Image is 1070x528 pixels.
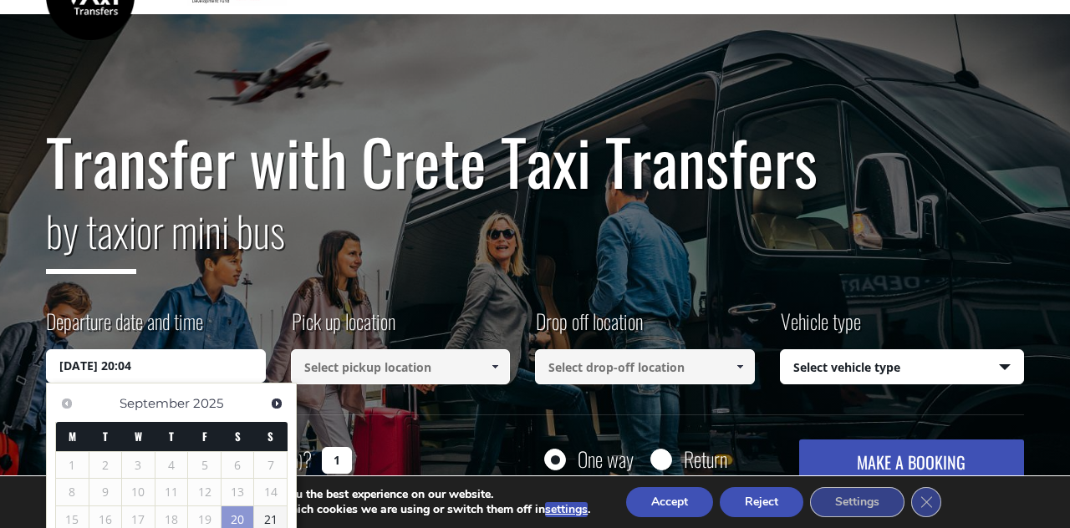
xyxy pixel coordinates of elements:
span: by taxi [46,199,136,274]
span: 2 [89,452,122,479]
span: Select vehicle type [781,350,1024,385]
span: 11 [155,479,188,505]
button: MAKE A BOOKING [799,439,1024,485]
input: Select drop-off location [535,349,755,384]
span: Previous [60,397,74,410]
span: 3 [122,452,155,479]
span: Saturday [235,428,241,444]
span: 6 [222,452,254,479]
span: Sunday [267,428,273,444]
button: Close GDPR Cookie Banner [911,487,941,517]
input: Select pickup location [291,349,511,384]
span: Wednesday [135,428,142,444]
label: Pick up location [291,307,395,349]
button: settings [545,502,588,517]
a: Previous [55,392,78,414]
p: You can find out more about which cookies we are using or switch them off in . [125,502,590,517]
span: 2025 [193,395,223,411]
span: 8 [56,479,89,505]
a: Show All Items [481,349,509,384]
button: Reject [720,487,803,517]
span: Friday [202,428,207,444]
span: Thursday [169,428,174,444]
span: Monday [69,428,76,444]
span: Tuesday [103,428,108,444]
button: Accept [626,487,713,517]
span: September [120,395,190,411]
a: Next [265,392,288,414]
label: Return [684,449,727,470]
span: 13 [222,479,254,505]
label: One way [578,449,634,470]
span: 7 [254,452,287,479]
button: Settings [810,487,904,517]
label: Vehicle type [780,307,861,349]
span: 14 [254,479,287,505]
label: Drop off location [535,307,643,349]
span: 10 [122,479,155,505]
h2: or mini bus [46,196,1024,287]
span: 1 [56,452,89,479]
span: 5 [188,452,221,479]
label: Departure date and time [46,307,203,349]
span: Next [270,397,283,410]
h1: Transfer with Crete Taxi Transfers [46,126,1024,196]
p: We are using cookies to give you the best experience on our website. [125,487,590,502]
span: 12 [188,479,221,505]
a: Show All Items [726,349,753,384]
span: 4 [155,452,188,479]
span: 9 [89,479,122,505]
